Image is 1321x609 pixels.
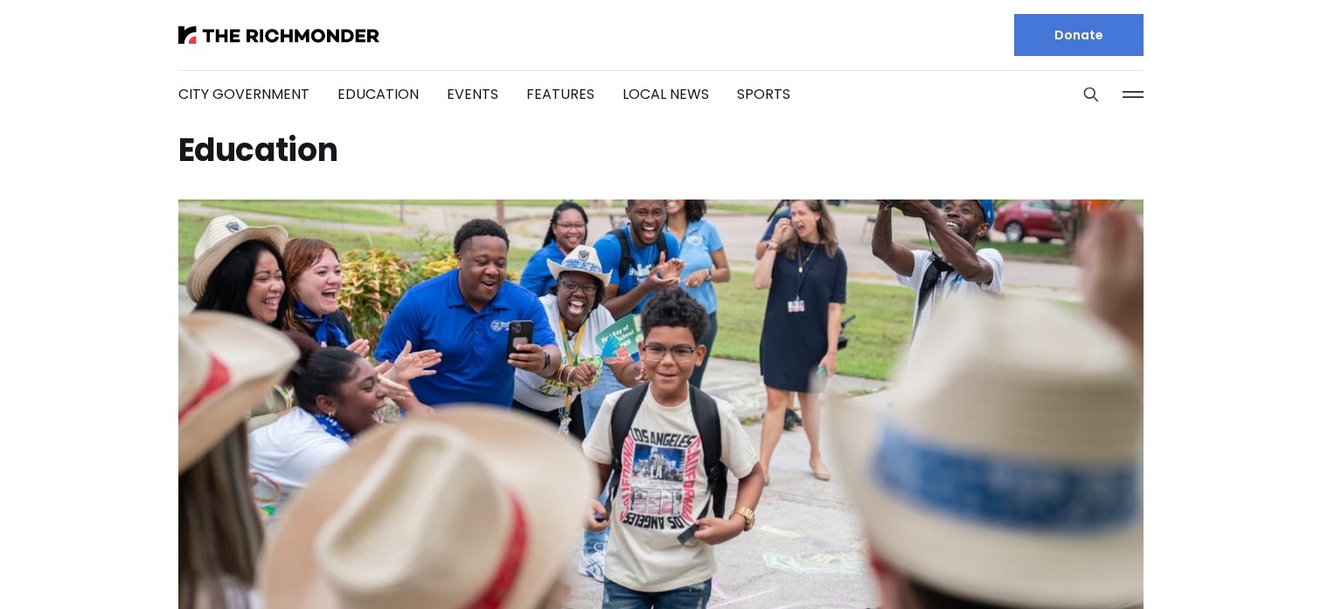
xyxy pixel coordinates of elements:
[1014,14,1144,56] a: Donate
[526,84,594,104] a: Features
[622,84,709,104] a: Local News
[1078,81,1104,108] button: Search this site
[737,84,790,104] a: Sports
[178,136,1144,164] h1: Education
[178,26,379,44] img: The Richmonder
[447,84,498,104] a: Events
[178,84,309,104] a: City Government
[337,84,419,104] a: Education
